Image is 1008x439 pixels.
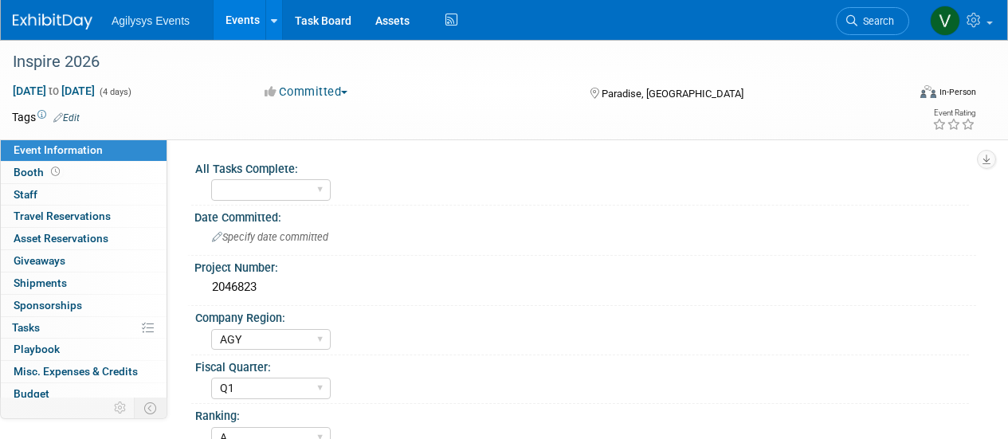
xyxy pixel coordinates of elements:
img: Vaitiare Munoz [930,6,960,36]
span: Specify date committed [212,231,328,243]
span: Playbook [14,343,60,355]
a: Staff [1,184,167,206]
div: All Tasks Complete: [195,157,969,177]
span: Shipments [14,276,67,289]
span: Search [857,15,894,27]
a: Event Information [1,139,167,161]
td: Tags [12,109,80,125]
span: Staff [14,188,37,201]
a: Travel Reservations [1,206,167,227]
td: Toggle Event Tabs [135,398,167,418]
span: Paradise, [GEOGRAPHIC_DATA] [602,88,743,100]
a: Sponsorships [1,295,167,316]
button: Committed [259,84,354,100]
span: Booth not reserved yet [48,166,63,178]
div: Ranking: [195,404,969,424]
div: Fiscal Quarter: [195,355,969,375]
span: Agilysys Events [112,14,190,27]
span: Booth [14,166,63,178]
a: Edit [53,112,80,123]
a: Misc. Expenses & Credits [1,361,167,382]
td: Personalize Event Tab Strip [107,398,135,418]
a: Shipments [1,272,167,294]
span: Tasks [12,321,40,334]
div: Project Number: [194,256,976,276]
span: Budget [14,387,49,400]
div: Event Rating [932,109,975,117]
a: Tasks [1,317,167,339]
div: Inspire 2026 [7,48,894,76]
a: Asset Reservations [1,228,167,249]
span: (4 days) [98,87,131,97]
a: Search [836,7,909,35]
a: Booth [1,162,167,183]
div: 2046823 [206,275,964,300]
a: Giveaways [1,250,167,272]
a: Budget [1,383,167,405]
span: Travel Reservations [14,210,111,222]
div: Company Region: [195,306,969,326]
a: Playbook [1,339,167,360]
div: In-Person [939,86,976,98]
span: [DATE] [DATE] [12,84,96,98]
div: Event Format [835,83,976,107]
span: Asset Reservations [14,232,108,245]
div: Date Committed: [194,206,976,225]
span: Misc. Expenses & Credits [14,365,138,378]
span: to [46,84,61,97]
img: ExhibitDay [13,14,92,29]
img: Format-Inperson.png [920,85,936,98]
span: Giveaways [14,254,65,267]
span: Sponsorships [14,299,82,312]
span: Event Information [14,143,103,156]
